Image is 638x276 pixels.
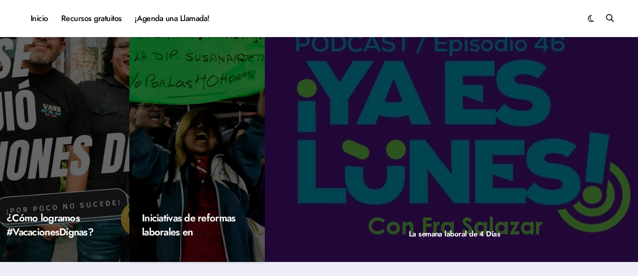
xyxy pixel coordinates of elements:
[128,5,216,32] a: ¡Agenda una Llamada!
[55,5,128,32] a: Recursos gratuitos
[24,5,55,32] a: Inicio
[142,211,239,267] a: Iniciativas de reformas laborales en [GEOGRAPHIC_DATA] (2023)
[409,228,500,239] a: La semana laboral de 4 Días
[7,211,93,239] a: ¿Cómo logramos #VacacionesDignas?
